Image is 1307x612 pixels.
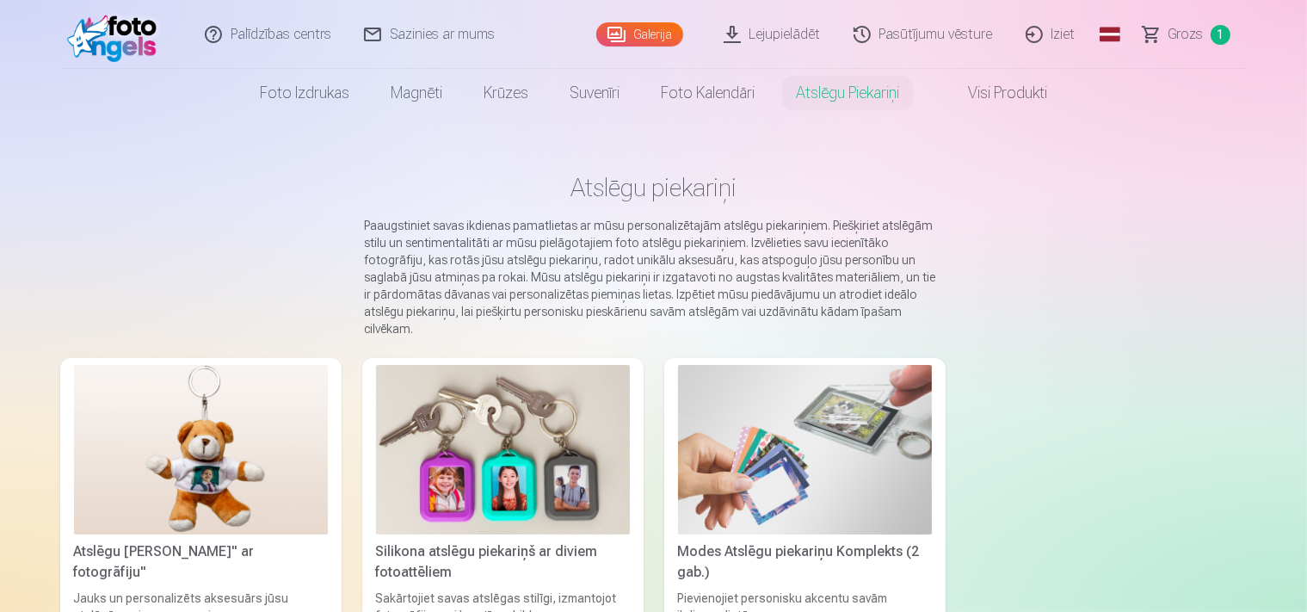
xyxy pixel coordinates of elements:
a: Suvenīri [549,69,640,117]
p: Paaugstiniet savas ikdienas pamatlietas ar mūsu personalizētajām atslēgu piekariņiem. Piešķiriet ... [365,217,943,337]
a: Foto izdrukas [239,69,370,117]
div: Atslēgu [PERSON_NAME]" ar fotogrāfiju" [67,541,335,583]
span: Grozs [1168,24,1204,45]
a: Magnēti [370,69,463,117]
a: Galerija [596,22,683,46]
span: 1 [1211,25,1230,45]
a: Krūzes [463,69,549,117]
img: /fa1 [67,7,166,62]
a: Atslēgu piekariņi [775,69,920,117]
img: Modes Atslēgu piekariņu Komplekts (2 gab.) [678,365,932,535]
div: Silikona atslēgu piekariņš ar diviem fotoattēliem [369,541,637,583]
a: Visi produkti [920,69,1068,117]
h1: Atslēgu piekariņi [74,172,1234,203]
img: Silikona atslēgu piekariņš ar diviem fotoattēliem [376,365,630,535]
img: Atslēgu piekariņš Lācītis" ar fotogrāfiju" [74,365,328,535]
div: Modes Atslēgu piekariņu Komplekts (2 gab.) [671,541,939,583]
a: Foto kalendāri [640,69,775,117]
